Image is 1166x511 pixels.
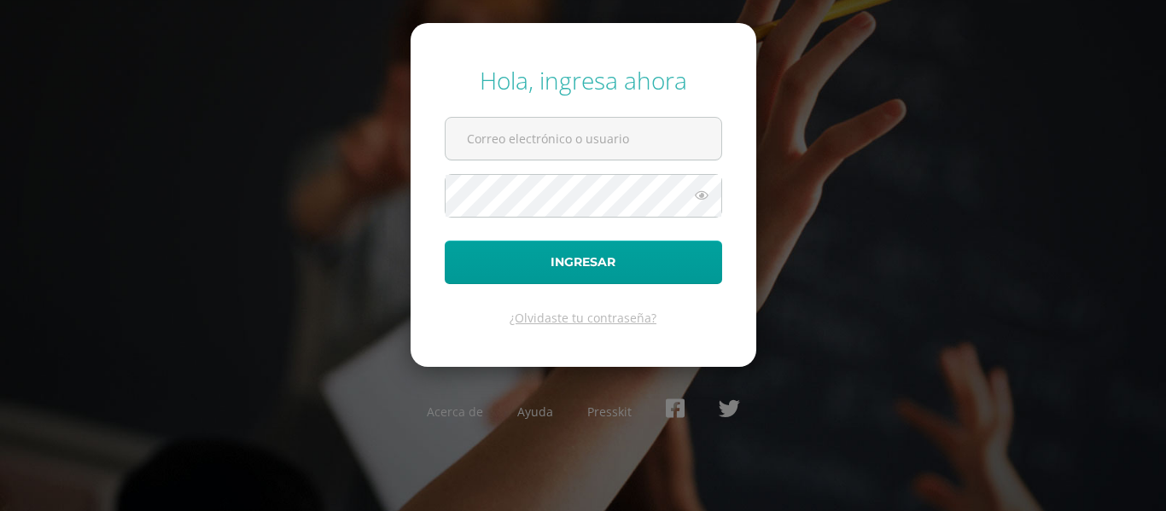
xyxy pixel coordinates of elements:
[446,118,721,160] input: Correo electrónico o usuario
[445,64,722,96] div: Hola, ingresa ahora
[587,404,632,420] a: Presskit
[517,404,553,420] a: Ayuda
[427,404,483,420] a: Acerca de
[510,310,656,326] a: ¿Olvidaste tu contraseña?
[445,241,722,284] button: Ingresar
